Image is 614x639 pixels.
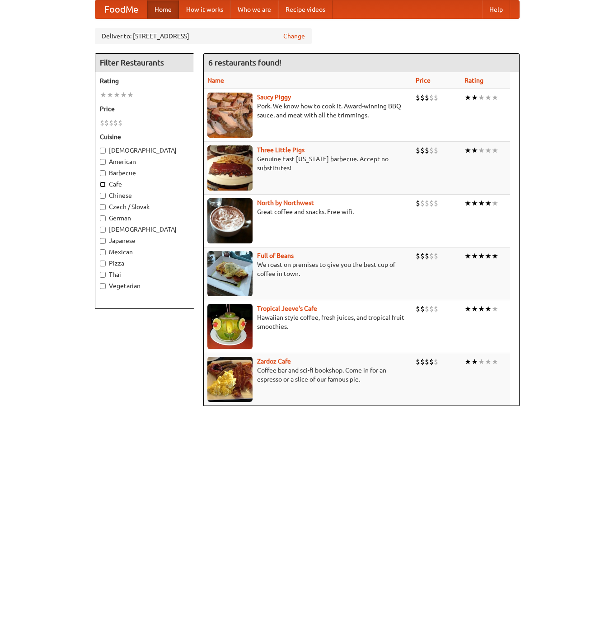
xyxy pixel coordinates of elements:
input: Vegetarian [100,283,106,289]
li: $ [100,118,104,128]
li: ★ [471,145,478,155]
li: $ [416,357,420,367]
li: $ [434,357,438,367]
a: Three Little Pigs [257,146,305,154]
li: ★ [485,251,492,261]
li: $ [434,304,438,314]
li: ★ [464,357,471,367]
div: Deliver to: [STREET_ADDRESS] [95,28,312,44]
li: ★ [120,90,127,100]
input: Thai [100,272,106,278]
li: $ [434,198,438,208]
li: ★ [113,90,120,100]
li: $ [434,93,438,103]
li: $ [420,145,425,155]
li: $ [416,251,420,261]
li: $ [416,93,420,103]
li: ★ [471,198,478,208]
li: ★ [478,304,485,314]
img: jeeves.jpg [207,304,253,349]
li: ★ [492,198,498,208]
li: $ [425,357,429,367]
input: Japanese [100,238,106,244]
a: Rating [464,77,483,84]
li: ★ [464,304,471,314]
li: $ [425,304,429,314]
li: $ [429,198,434,208]
b: Full of Beans [257,252,294,259]
li: $ [416,145,420,155]
li: ★ [464,93,471,103]
li: $ [434,145,438,155]
a: Change [283,32,305,41]
li: $ [416,304,420,314]
input: Chinese [100,193,106,199]
p: Great coffee and snacks. Free wifi. [207,207,409,216]
b: Saucy Piggy [257,93,291,101]
li: $ [425,198,429,208]
li: $ [434,251,438,261]
h5: Cuisine [100,132,189,141]
li: $ [416,198,420,208]
li: ★ [492,145,498,155]
a: How it works [179,0,230,19]
input: Cafe [100,182,106,187]
label: Barbecue [100,168,189,177]
a: Zardoz Cafe [257,358,291,365]
li: ★ [492,93,498,103]
li: ★ [485,145,492,155]
label: German [100,214,189,223]
li: $ [429,304,434,314]
li: ★ [492,304,498,314]
a: Price [416,77,431,84]
a: North by Northwest [257,199,314,206]
img: saucy.jpg [207,93,253,138]
li: ★ [471,93,478,103]
li: ★ [471,251,478,261]
img: littlepigs.jpg [207,145,253,191]
li: $ [420,93,425,103]
p: Hawaiian style coffee, fresh juices, and tropical fruit smoothies. [207,313,409,331]
li: $ [118,118,122,128]
li: ★ [127,90,134,100]
p: Pork. We know how to cook it. Award-winning BBQ sauce, and meat with all the trimmings. [207,102,409,120]
a: FoodMe [95,0,147,19]
img: north.jpg [207,198,253,243]
input: Czech / Slovak [100,204,106,210]
li: ★ [492,357,498,367]
li: $ [104,118,109,128]
li: ★ [471,304,478,314]
label: American [100,157,189,166]
label: Mexican [100,247,189,257]
li: ★ [107,90,113,100]
li: $ [429,251,434,261]
li: $ [420,251,425,261]
ng-pluralize: 6 restaurants found! [208,58,281,67]
input: American [100,159,106,165]
li: $ [425,145,429,155]
label: [DEMOGRAPHIC_DATA] [100,146,189,155]
li: ★ [478,357,485,367]
li: ★ [485,198,492,208]
p: We roast on premises to give you the best cup of coffee in town. [207,260,409,278]
li: $ [429,93,434,103]
h5: Price [100,104,189,113]
a: Home [147,0,179,19]
li: ★ [464,145,471,155]
p: Genuine East [US_STATE] barbecue. Accept no substitutes! [207,154,409,173]
label: Japanese [100,236,189,245]
a: Help [482,0,510,19]
li: $ [425,251,429,261]
input: [DEMOGRAPHIC_DATA] [100,227,106,233]
label: Czech / Slovak [100,202,189,211]
li: $ [113,118,118,128]
li: ★ [464,198,471,208]
label: Pizza [100,259,189,268]
label: Vegetarian [100,281,189,290]
input: Mexican [100,249,106,255]
li: $ [425,93,429,103]
li: $ [429,357,434,367]
h4: Filter Restaurants [95,54,194,72]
